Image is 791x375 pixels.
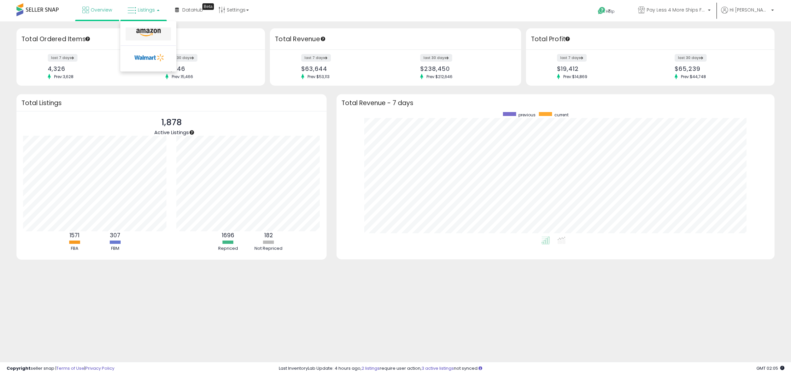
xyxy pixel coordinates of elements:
[264,231,273,239] b: 182
[48,65,136,72] div: 4,326
[154,129,189,136] span: Active Listings
[182,7,203,13] span: DataHub
[420,54,452,62] label: last 30 days
[606,9,615,14] span: Help
[301,65,391,72] div: $63,644
[138,7,155,13] span: Listings
[593,2,628,21] a: Help
[304,74,333,79] span: Prev: $53,113
[678,74,709,79] span: Prev: $44,748
[91,7,112,13] span: Overview
[721,7,774,21] a: Hi [PERSON_NAME]
[647,7,706,13] span: Pay Less 4 More Ships Fast
[598,7,606,15] i: Get Help
[730,7,769,13] span: Hi [PERSON_NAME]
[341,101,770,105] h3: Total Revenue - 7 days
[165,54,197,62] label: last 30 days
[21,35,260,44] h3: Total Ordered Items
[249,245,288,252] div: Not Repriced
[51,74,77,79] span: Prev: 3,628
[560,74,591,79] span: Prev: $14,869
[85,36,91,42] div: Tooltip anchor
[165,65,254,72] div: 16,446
[557,54,587,62] label: last 7 days
[675,54,707,62] label: last 30 days
[168,74,196,79] span: Prev: 15,466
[531,35,770,44] h3: Total Profit
[70,231,79,239] b: 1571
[554,112,569,118] span: current
[420,65,510,72] div: $238,450
[21,101,322,105] h3: Total Listings
[189,130,195,135] div: Tooltip anchor
[95,245,135,252] div: FBM
[55,245,94,252] div: FBA
[208,245,248,252] div: Repriced
[518,112,536,118] span: previous
[557,65,645,72] div: $19,412
[202,3,214,10] div: Tooltip anchor
[48,54,77,62] label: last 7 days
[301,54,331,62] label: last 7 days
[565,36,571,42] div: Tooltip anchor
[320,36,326,42] div: Tooltip anchor
[154,116,189,129] p: 1,878
[110,231,120,239] b: 307
[275,35,516,44] h3: Total Revenue
[675,65,763,72] div: $65,239
[222,231,234,239] b: 1696
[423,74,456,79] span: Prev: $212,646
